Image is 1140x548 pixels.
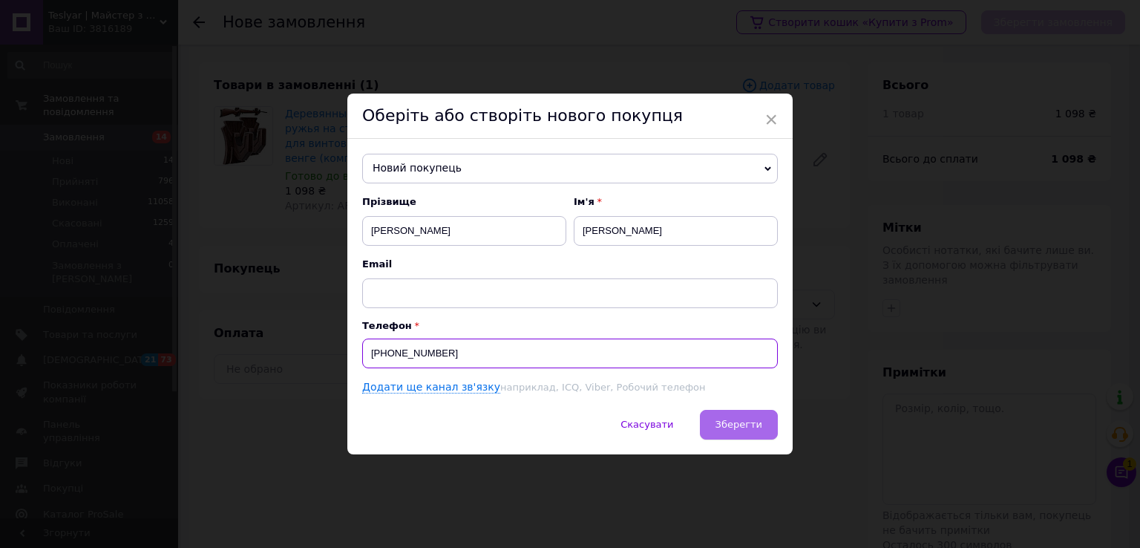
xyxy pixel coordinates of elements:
[500,382,705,393] span: наприклад, ICQ, Viber, Робочий телефон
[574,195,778,209] span: Ім'я
[362,195,566,209] span: Прізвище
[347,94,793,139] div: Оберіть або створіть нового покупця
[574,216,778,246] input: Наприклад: Іван
[362,320,778,331] p: Телефон
[620,419,673,430] span: Скасувати
[715,419,762,430] span: Зберегти
[700,410,778,440] button: Зберегти
[362,339,778,368] input: +38 096 0000000
[764,107,778,132] span: ×
[362,154,778,183] span: Новий покупець
[362,258,778,271] span: Email
[362,381,500,394] a: Додати ще канал зв'язку
[605,410,689,440] button: Скасувати
[362,216,566,246] input: Наприклад: Іванов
